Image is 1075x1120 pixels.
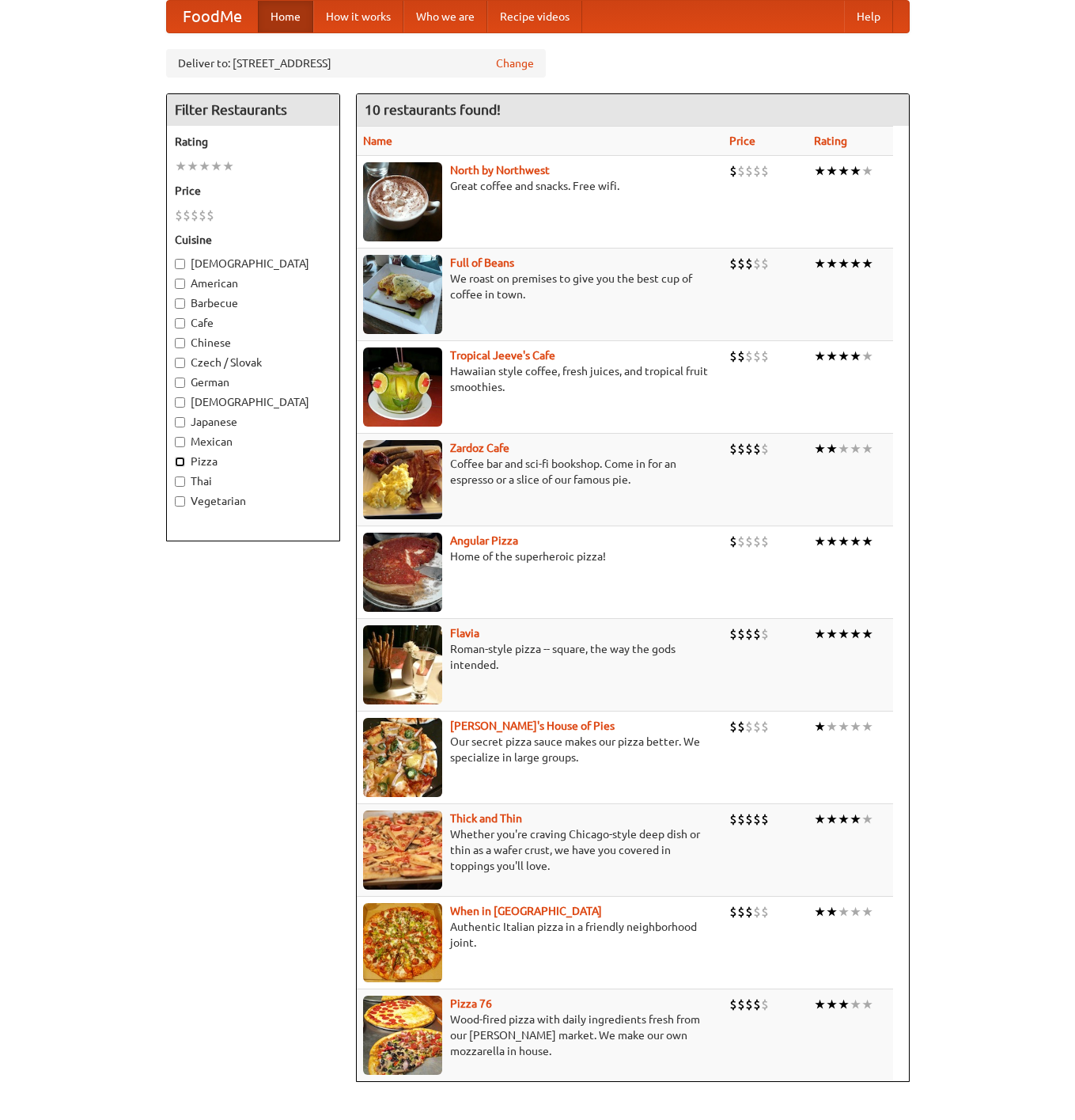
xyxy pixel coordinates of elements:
a: Name [363,135,392,147]
img: north.jpg [363,162,442,241]
label: Barbecue [175,295,331,311]
li: $ [753,533,761,550]
li: $ [737,718,745,735]
p: Roman-style pizza -- square, the way the gods intended. [363,641,717,673]
label: [DEMOGRAPHIC_DATA] [175,394,331,410]
li: ★ [826,903,838,921]
li: ★ [814,533,826,550]
h4: Filter Restaurants [167,94,339,126]
li: $ [737,347,745,365]
li: ★ [826,996,838,1013]
p: Hawaiian style coffee, fresh juices, and tropical fruit smoothies. [363,363,717,395]
li: ★ [850,533,861,550]
img: wheninrome.jpg [363,903,442,982]
li: $ [206,207,214,224]
a: Pizza 76 [450,997,492,1010]
li: $ [745,440,753,457]
li: $ [753,811,761,828]
li: $ [761,255,769,272]
h5: Cuisine [175,232,331,248]
li: ★ [826,347,838,365]
h5: Rating [175,134,331,150]
img: beans.jpg [363,255,442,334]
a: [PERSON_NAME]'s House of Pies [450,719,615,732]
label: Mexican [175,434,331,450]
li: ★ [838,347,850,365]
a: When in [GEOGRAPHIC_DATA] [450,905,602,917]
li: $ [745,903,753,921]
a: Change [496,55,534,71]
li: $ [729,347,737,365]
li: ★ [814,440,826,457]
li: $ [737,533,745,550]
li: $ [199,207,206,224]
li: ★ [861,625,873,643]
li: ★ [814,162,826,180]
a: FoodMe [167,1,258,32]
li: $ [729,811,737,828]
b: North by Northwest [450,164,550,177]
li: $ [737,440,745,457]
input: Pizza [175,457,185,467]
li: $ [745,996,753,1013]
li: ★ [187,158,199,175]
input: Cafe [175,318,185,328]
label: Japanese [175,414,331,430]
li: $ [737,996,745,1013]
li: $ [761,903,769,921]
h5: Price [175,183,331,199]
li: ★ [850,255,861,272]
label: Pizza [175,454,331,469]
li: $ [745,625,753,643]
a: Who we are [403,1,487,32]
a: Tropical Jeeve's Cafe [450,349,555,362]
li: $ [729,625,737,643]
li: $ [729,718,737,735]
li: ★ [826,625,838,643]
li: ★ [826,533,838,550]
li: ★ [861,903,873,921]
a: Flavia [450,627,479,640]
p: Our secret pizza sauce makes our pizza better. We specialize in large groups. [363,734,717,765]
input: Czech / Slovak [175,358,185,368]
li: ★ [850,162,861,180]
li: $ [737,903,745,921]
li: $ [761,162,769,180]
li: ★ [861,347,873,365]
li: ★ [814,903,826,921]
p: Home of the superheroic pizza! [363,549,717,564]
label: Vegetarian [175,493,331,509]
li: ★ [850,718,861,735]
li: ★ [850,903,861,921]
input: American [175,279,185,289]
li: ★ [838,903,850,921]
img: jeeves.jpg [363,347,442,427]
li: $ [761,347,769,365]
li: ★ [175,158,187,175]
img: thick.jpg [363,811,442,890]
li: $ [761,625,769,643]
a: Angular Pizza [450,534,518,547]
p: Coffee bar and sci-fi bookshop. Come in for an espresso or a slice of our famous pie. [363,456,717,488]
input: Barbecue [175,298,185,309]
p: We roast on premises to give you the best cup of coffee in town. [363,271,717,302]
label: American [175,275,331,291]
li: ★ [838,811,850,828]
a: Help [844,1,893,32]
li: $ [761,996,769,1013]
li: $ [737,625,745,643]
li: $ [745,347,753,365]
li: ★ [814,718,826,735]
p: Whether you're craving Chicago-style deep dish or thin as a wafer crust, we have you covered in t... [363,826,717,874]
li: $ [753,255,761,272]
li: ★ [850,811,861,828]
li: ★ [814,255,826,272]
li: ★ [826,718,838,735]
li: ★ [861,255,873,272]
li: $ [761,811,769,828]
li: ★ [199,158,210,175]
li: $ [761,440,769,457]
